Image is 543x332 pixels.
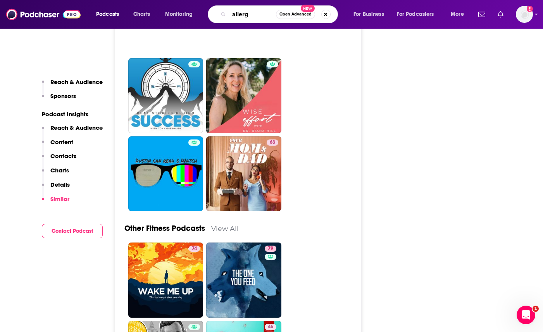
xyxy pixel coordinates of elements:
a: 63 [206,136,281,212]
p: Similar [50,195,69,203]
button: Details [42,181,70,195]
button: Open AdvancedNew [276,10,315,19]
a: 79 [206,243,281,318]
button: Show profile menu [516,6,533,23]
a: Show notifications dropdown [495,8,507,21]
a: 79 [265,246,276,252]
span: Podcasts [96,9,119,20]
button: Content [42,138,73,153]
span: Open Advanced [279,12,312,16]
iframe: Intercom live chat [517,306,535,324]
span: 79 [268,245,273,253]
p: Charts [50,167,69,174]
p: Details [50,181,70,188]
p: Podcast Insights [42,110,103,118]
a: Show notifications dropdown [475,8,488,21]
span: Charts [133,9,150,20]
span: Monitoring [165,9,193,20]
a: 63 [267,139,278,146]
a: Charts [128,8,155,21]
span: New [301,5,315,12]
span: 1 [533,306,539,312]
a: 46 [265,324,276,330]
button: Reach & Audience [42,124,103,138]
span: For Business [353,9,384,20]
a: 74 [128,243,203,318]
a: View All [211,224,239,232]
img: Podchaser - Follow, Share and Rate Podcasts [6,7,81,22]
span: More [451,9,464,20]
button: Charts [42,167,69,181]
button: open menu [392,8,445,21]
button: Contacts [42,152,76,167]
span: 46 [268,323,273,331]
p: Reach & Audience [50,78,103,86]
p: Reach & Audience [50,124,103,131]
svg: Add a profile image [527,6,533,12]
button: open menu [445,8,474,21]
span: Logged in as anaresonate [516,6,533,23]
button: open menu [348,8,394,21]
span: 63 [270,139,275,146]
p: Sponsors [50,92,76,100]
div: Search podcasts, credits, & more... [215,5,345,23]
a: Other Fitness Podcasts [124,224,205,233]
a: 74 [189,246,200,252]
button: Similar [42,195,69,210]
button: Sponsors [42,92,76,107]
span: 74 [192,245,197,253]
span: For Podcasters [397,9,434,20]
img: User Profile [516,6,533,23]
input: Search podcasts, credits, & more... [229,8,276,21]
p: Content [50,138,73,146]
button: Contact Podcast [42,224,103,238]
p: Contacts [50,152,76,160]
button: open menu [160,8,203,21]
button: Reach & Audience [42,78,103,93]
button: open menu [91,8,129,21]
